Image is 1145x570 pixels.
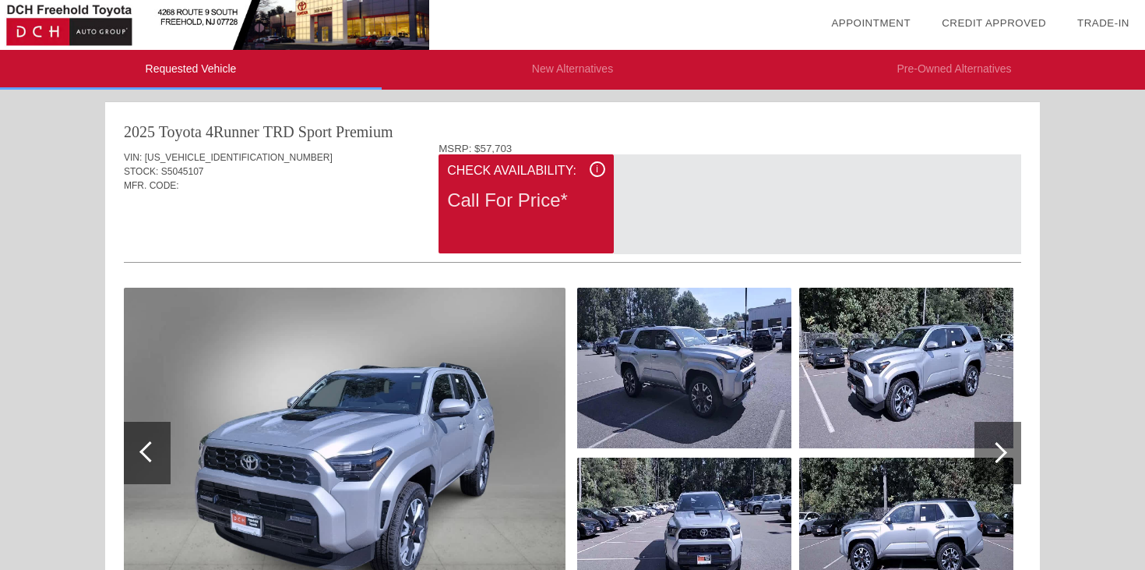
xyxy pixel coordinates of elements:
[799,288,1013,448] img: ddceeafabb0a86d9bb9aa7c19a444334x.jpg
[124,121,259,143] div: 2025 Toyota 4Runner
[577,288,791,448] img: 7be6073f8c620de580c04ce2461baf8ax.jpg
[831,17,911,29] a: Appointment
[161,166,204,177] span: S5045107
[763,50,1145,90] li: Pre-Owned Alternatives
[447,180,604,221] div: Call For Price*
[124,166,158,177] span: STOCK:
[1077,17,1129,29] a: Trade-In
[145,152,333,163] span: [US_VEHICLE_IDENTIFICATION_NUMBER]
[596,164,598,175] span: i
[263,121,393,143] div: TRD Sport Premium
[942,17,1046,29] a: Credit Approved
[124,152,142,163] span: VIN:
[124,216,1021,241] div: Quoted on [DATE] 6:30:46 PM
[124,180,179,191] span: MFR. CODE:
[447,161,604,180] div: Check Availability:
[439,143,1021,154] div: MSRP: $57,703
[382,50,763,90] li: New Alternatives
